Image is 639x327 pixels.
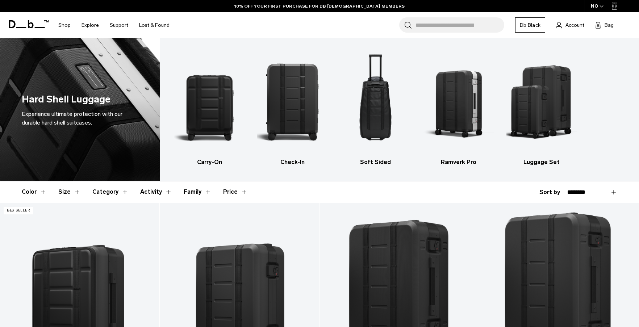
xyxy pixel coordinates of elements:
button: Toggle Price [223,181,248,202]
img: Db [340,49,410,154]
h1: Hard Shell Luggage [22,92,110,107]
a: Db Check-In [257,49,327,167]
span: Account [565,21,584,29]
li: 2 / 5 [257,49,327,167]
h3: Luggage Set [506,158,577,167]
nav: Main Navigation [53,12,175,38]
p: Bestseller [4,207,33,214]
li: 3 / 5 [340,49,410,167]
li: 4 / 5 [423,49,494,167]
a: Account [556,21,584,29]
a: Db Ramverk Pro [423,49,494,167]
li: 5 / 5 [506,49,577,167]
h3: Check-In [257,158,327,167]
img: Db [257,49,327,154]
li: 1 / 5 [174,49,245,167]
button: Toggle Filter [22,181,47,202]
a: Db Luggage Set [506,49,577,167]
img: Db [506,49,577,154]
h3: Carry-On [174,158,245,167]
img: Db [174,49,245,154]
a: Support [110,12,128,38]
a: Db Soft Sided [340,49,410,167]
button: Toggle Filter [140,181,172,202]
a: Shop [58,12,71,38]
h3: Soft Sided [340,158,410,167]
h3: Ramverk Pro [423,158,494,167]
button: Toggle Filter [92,181,129,202]
span: Bag [605,21,614,29]
a: 10% OFF YOUR FIRST PURCHASE FOR DB [DEMOGRAPHIC_DATA] MEMBERS [234,3,405,9]
button: Toggle Filter [184,181,212,202]
a: Lost & Found [139,12,170,38]
a: Db Carry-On [174,49,245,167]
button: Toggle Filter [58,181,81,202]
a: Db Black [515,17,545,33]
span: Experience ultimate protection with our durable hard shell suitcases. [22,110,122,126]
img: Db [423,49,494,154]
a: Explore [82,12,99,38]
button: Bag [595,21,614,29]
